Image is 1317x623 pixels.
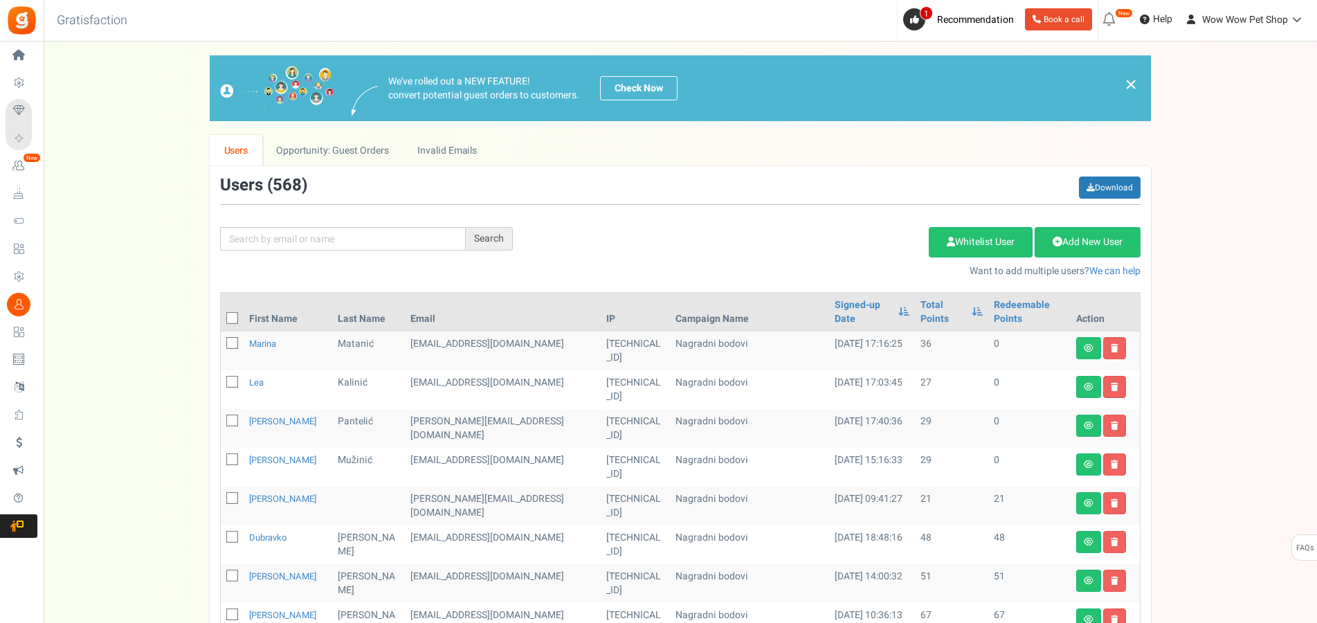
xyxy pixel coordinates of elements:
a: [PERSON_NAME] [249,608,316,622]
td: [TECHNICAL_ID] [601,487,670,525]
i: View details [1084,383,1093,391]
a: 1 Recommendation [903,8,1019,30]
a: [PERSON_NAME] [249,492,316,505]
td: [DATE] 17:16:25 [829,332,915,370]
td: [TECHNICAL_ID] [601,525,670,564]
td: [EMAIL_ADDRESS][DOMAIN_NAME] [405,525,601,564]
span: 1 [920,6,933,20]
td: customer [405,332,601,370]
td: [EMAIL_ADDRESS][DOMAIN_NAME] [405,370,601,409]
a: Redeemable Points [994,298,1065,326]
i: View details [1084,344,1093,352]
img: images [352,86,378,116]
a: Add New User [1035,227,1141,258]
a: New [6,154,37,178]
p: Want to add multiple users? [534,264,1141,278]
span: Wow Wow Pet Shop [1202,12,1288,27]
td: 0 [988,448,1071,487]
img: Gratisfaction [6,5,37,36]
td: Nagradni bodovi [670,448,829,487]
td: 51 [915,564,988,603]
td: 48 [915,525,988,564]
a: Dubravko [249,531,287,544]
td: [DATE] 09:41:27 [829,487,915,525]
td: 27 [915,370,988,409]
a: Lea [249,376,264,389]
div: Search [466,227,513,251]
td: 0 [988,332,1071,370]
em: New [23,153,41,163]
td: Mužinić [332,448,405,487]
th: Campaign Name [670,293,829,332]
a: [PERSON_NAME] [249,415,316,428]
td: Nagradni bodovi [670,370,829,409]
h3: Users ( ) [220,177,307,195]
h3: Gratisfaction [42,7,143,35]
td: [DATE] 15:16:33 [829,448,915,487]
i: Delete user [1111,577,1118,585]
td: 21 [915,487,988,525]
td: [PERSON_NAME][EMAIL_ADDRESS][DOMAIN_NAME] [405,487,601,525]
td: [TECHNICAL_ID] [601,564,670,603]
i: View details [1084,538,1093,546]
a: × [1125,76,1137,93]
a: We can help [1089,264,1141,278]
td: [TECHNICAL_ID] [601,332,670,370]
th: Last Name [332,293,405,332]
td: 36 [915,332,988,370]
i: Delete user [1111,422,1118,430]
span: Recommendation [937,12,1014,27]
a: Total Points [920,298,965,326]
a: Check Now [600,76,678,100]
i: View details [1084,460,1093,469]
td: [PERSON_NAME] [332,564,405,603]
i: Delete user [1111,499,1118,507]
td: 0 [988,409,1071,448]
span: 568 [273,173,302,197]
td: [DATE] 18:48:16 [829,525,915,564]
td: Nagradni bodovi [670,409,829,448]
td: Matanić [332,332,405,370]
td: [TECHNICAL_ID] [601,448,670,487]
td: 21 [988,487,1071,525]
a: [PERSON_NAME] [249,453,316,467]
i: Delete user [1111,460,1118,469]
input: Search by email or name [220,227,466,251]
td: Nagradni bodovi [670,487,829,525]
td: 0 [988,370,1071,409]
td: 48 [988,525,1071,564]
td: [DATE] 17:03:45 [829,370,915,409]
i: Delete user [1111,344,1118,352]
span: Help [1150,12,1172,26]
a: Help [1134,8,1178,30]
a: Invalid Emails [403,135,491,166]
td: [DATE] 14:00:32 [829,564,915,603]
td: Kalinić [332,370,405,409]
td: 29 [915,409,988,448]
td: Nagradni bodovi [670,564,829,603]
th: Action [1071,293,1140,332]
i: View details [1084,499,1093,507]
i: Delete user [1111,383,1118,391]
em: New [1115,8,1133,18]
td: [EMAIL_ADDRESS][DOMAIN_NAME] [405,564,601,603]
td: [TECHNICAL_ID] [601,409,670,448]
a: Book a call [1025,8,1092,30]
td: [TECHNICAL_ID] [601,370,670,409]
th: IP [601,293,670,332]
p: We've rolled out a NEW FEATURE! convert potential guest orders to customers. [388,75,579,102]
a: Opportunity: Guest Orders [262,135,403,166]
th: First Name [244,293,332,332]
a: Signed-up Date [835,298,891,326]
i: View details [1084,577,1093,585]
a: Whitelist User [929,227,1033,258]
td: customer [405,409,601,448]
td: [DATE] 17:40:36 [829,409,915,448]
i: View details [1084,422,1093,430]
td: Nagradni bodovi [670,525,829,564]
img: images [220,66,334,111]
i: Delete user [1111,538,1118,546]
a: Marina [249,337,276,350]
a: Users [210,135,262,166]
td: Pantelić [332,409,405,448]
